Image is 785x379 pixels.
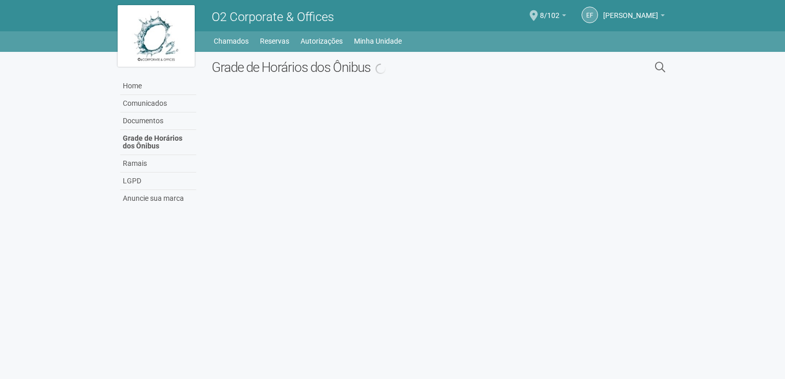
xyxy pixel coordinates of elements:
a: Grade de Horários dos Ônibus [120,130,196,155]
a: Documentos [120,112,196,130]
a: Chamados [214,34,249,48]
a: EF [582,7,598,23]
img: logo.jpg [118,5,195,67]
span: Erica Forti [603,2,658,20]
span: 8/102 [540,2,559,20]
span: O2 Corporate & Offices [212,10,334,24]
a: Anuncie sua marca [120,190,196,207]
a: Minha Unidade [354,34,402,48]
a: Ramais [120,155,196,173]
a: [PERSON_NAME] [603,13,665,21]
a: Comunicados [120,95,196,112]
h2: Grade de Horários dos Ônibus [212,60,549,75]
a: Reservas [260,34,289,48]
img: spinner.png [373,62,388,76]
a: LGPD [120,173,196,190]
a: 8/102 [540,13,566,21]
a: Home [120,78,196,95]
a: Autorizações [301,34,343,48]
